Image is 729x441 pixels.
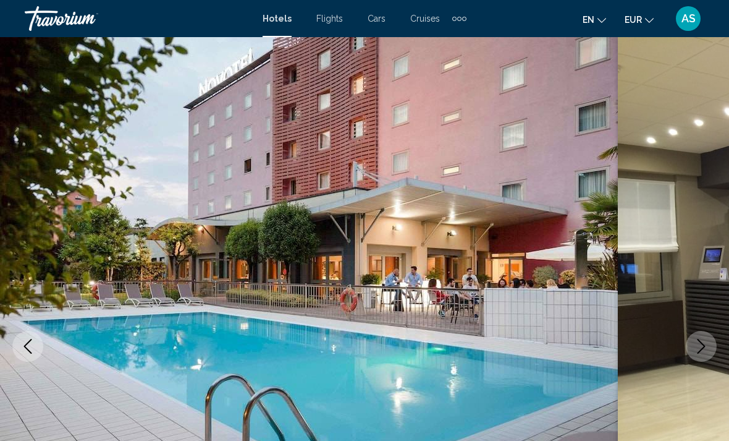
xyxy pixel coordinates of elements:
[368,14,386,24] a: Cars
[681,12,696,25] span: AS
[263,14,292,24] a: Hotels
[410,14,440,24] a: Cruises
[583,15,594,25] span: en
[625,11,654,28] button: Change currency
[686,331,717,362] button: Next image
[583,11,606,28] button: Change language
[12,331,43,362] button: Previous image
[625,15,642,25] span: EUR
[25,6,250,31] a: Travorium
[452,9,466,28] button: Extra navigation items
[316,14,343,24] a: Flights
[672,6,704,32] button: User Menu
